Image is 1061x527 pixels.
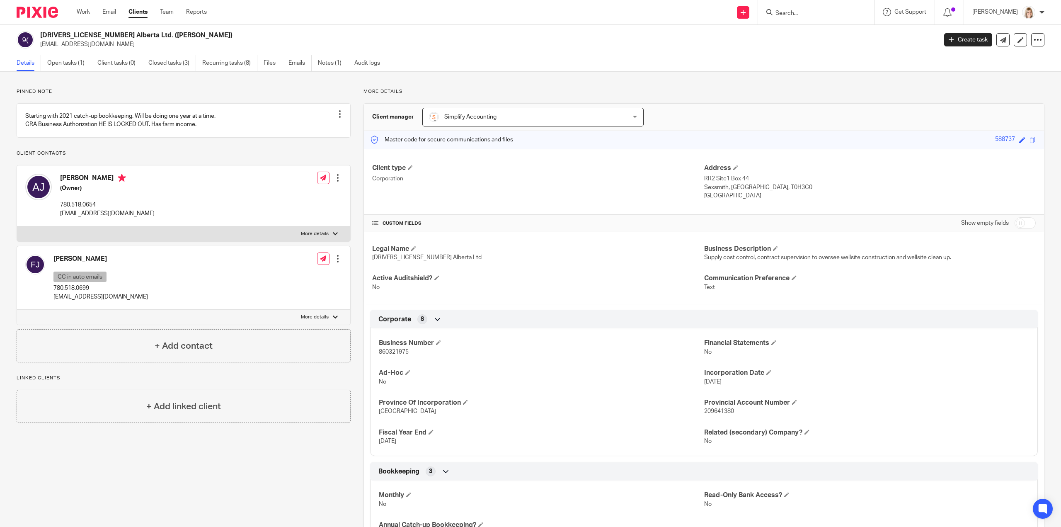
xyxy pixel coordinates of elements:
[17,7,58,18] img: Pixie
[704,379,722,385] span: [DATE]
[128,8,148,16] a: Clients
[17,375,351,381] p: Linked clients
[704,339,1029,347] h4: Financial Statements
[775,10,849,17] input: Search
[972,8,1018,16] p: [PERSON_NAME]
[17,150,351,157] p: Client contacts
[704,398,1029,407] h4: Provincial Account Number
[53,293,148,301] p: [EMAIL_ADDRESS][DOMAIN_NAME]
[704,438,712,444] span: No
[704,284,715,290] span: Text
[704,175,1036,183] p: RR2 Site1 Box 44
[704,501,712,507] span: No
[704,245,1036,253] h4: Business Description
[40,40,932,49] p: [EMAIL_ADDRESS][DOMAIN_NAME]
[894,9,926,15] span: Get Support
[40,31,753,40] h2: [DRIVERS_LICENSE_NUMBER] Alberta Ltd. ([PERSON_NAME])
[1022,6,1035,19] img: Tayler%20Headshot%20Compressed%20Resized%202.jpg
[53,272,107,282] p: CC in auto emails
[288,55,312,71] a: Emails
[202,55,257,71] a: Recurring tasks (8)
[370,136,513,144] p: Master code for secure communications and files
[97,55,142,71] a: Client tasks (0)
[704,369,1029,377] h4: Incorporation Date
[378,467,419,476] span: Bookkeeping
[160,8,174,16] a: Team
[372,113,414,121] h3: Client manager
[17,55,41,71] a: Details
[379,491,704,500] h4: Monthly
[25,255,45,274] img: svg%3E
[421,315,424,323] span: 8
[372,175,704,183] p: Corporation
[429,112,439,122] img: Screenshot%202023-11-29%20141159.png
[60,174,155,184] h4: [PERSON_NAME]
[363,88,1044,95] p: More details
[60,184,155,192] h5: (Owner)
[379,428,704,437] h4: Fiscal Year End
[961,219,1009,227] label: Show empty fields
[379,501,386,507] span: No
[60,209,155,218] p: [EMAIL_ADDRESS][DOMAIN_NAME]
[704,408,734,414] span: 209641380
[148,55,196,71] a: Closed tasks (3)
[264,55,282,71] a: Files
[704,183,1036,192] p: Sexsmith, [GEOGRAPHIC_DATA], T0H3C0
[379,339,704,347] h4: Business Number
[704,255,951,260] span: Supply cost control, contract supervision to oversee wellsite construction and wellsite clean up.
[77,8,90,16] a: Work
[379,349,409,355] span: 860321975
[25,174,52,200] img: svg%3E
[379,379,386,385] span: No
[372,274,704,283] h4: Active Auditshield?
[372,245,704,253] h4: Legal Name
[704,349,712,355] span: No
[704,491,1029,500] h4: Read-Only Bank Access?
[186,8,207,16] a: Reports
[372,284,380,290] span: No
[379,438,396,444] span: [DATE]
[17,31,34,49] img: svg%3E
[379,369,704,377] h4: Ad-Hoc
[444,114,497,120] span: Simplify Accounting
[378,315,411,324] span: Corporate
[301,231,329,237] p: More details
[60,201,155,209] p: 780.518.0654
[354,55,386,71] a: Audit logs
[372,220,704,227] h4: CUSTOM FIELDS
[379,408,436,414] span: [GEOGRAPHIC_DATA]
[379,398,704,407] h4: Province Of Incorporation
[704,164,1036,172] h4: Address
[301,314,329,321] p: More details
[372,164,704,172] h4: Client type
[429,467,432,476] span: 3
[146,400,221,413] h4: + Add linked client
[17,88,351,95] p: Pinned note
[704,192,1036,200] p: [GEOGRAPHIC_DATA]
[155,340,213,352] h4: + Add contact
[102,8,116,16] a: Email
[118,174,126,182] i: Primary
[53,255,148,263] h4: [PERSON_NAME]
[944,33,992,46] a: Create task
[318,55,348,71] a: Notes (1)
[47,55,91,71] a: Open tasks (1)
[372,255,482,260] span: [DRIVERS_LICENSE_NUMBER] Alberta Ltd
[53,284,148,292] p: 780.518.0699
[704,428,1029,437] h4: Related (secondary) Company?
[704,274,1036,283] h4: Communication Preference
[995,135,1015,145] div: 588737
